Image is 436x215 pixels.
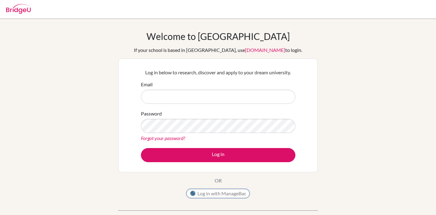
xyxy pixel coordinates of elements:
[141,69,295,76] p: Log in below to research, discover and apply to your dream university.
[141,110,162,117] label: Password
[146,31,290,42] h1: Welcome to [GEOGRAPHIC_DATA]
[245,47,285,53] a: [DOMAIN_NAME]
[141,81,153,88] label: Email
[215,177,222,184] p: OR
[6,4,31,14] img: Bridge-U
[141,148,295,162] button: Log in
[141,135,185,141] a: Forgot your password?
[186,189,250,198] button: Log in with ManageBac
[134,46,302,54] div: If your school is based in [GEOGRAPHIC_DATA], use to login.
